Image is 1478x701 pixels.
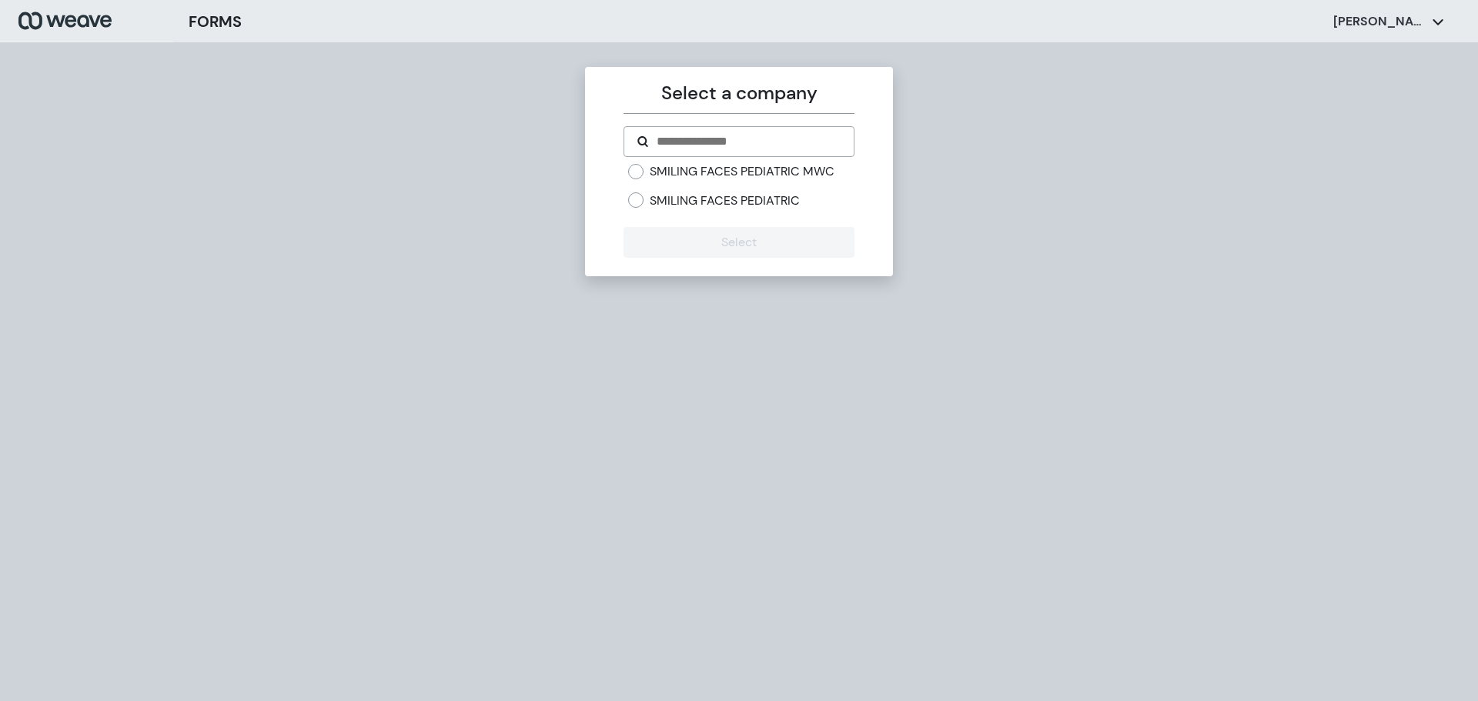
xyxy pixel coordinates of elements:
[650,192,800,209] label: SMILING FACES PEDIATRIC
[650,163,834,180] label: SMILING FACES PEDIATRIC MWC
[624,79,854,107] p: Select a company
[655,132,841,151] input: Search
[189,10,242,33] h3: FORMS
[624,227,854,258] button: Select
[1333,13,1426,30] p: [PERSON_NAME]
